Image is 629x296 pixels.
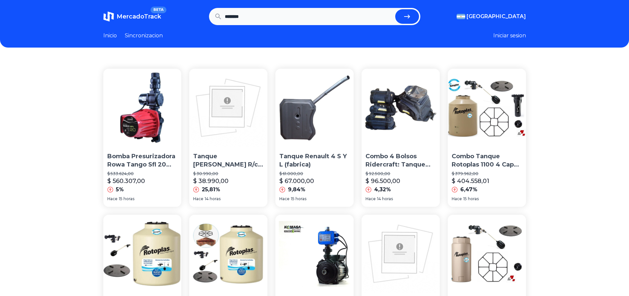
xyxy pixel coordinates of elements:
p: $ 30.990,00 [193,171,263,176]
p: $ 67.000,00 [279,176,314,186]
span: Hace [193,196,203,202]
span: [GEOGRAPHIC_DATA] [467,13,526,20]
img: Combo Tanque Rotoplas Slim 4 Capas 500 L + Flotante + Base [448,215,526,293]
a: Sincronizacion [125,32,163,40]
img: Combo Tanque Rotoplas 1100 4 Capas + Accesorios + Base [448,69,526,147]
a: Combo Tanque Rotoplas 1100 4 Capas + Accesorios + BaseCombo Tanque Rotoplas 1100 4 Capas + Acceso... [448,69,526,207]
span: 14 horas [205,196,221,202]
p: $ 379.962,00 [452,171,522,176]
img: Argentina [457,14,465,19]
img: Bomba Presurizadora Rowa Tango Sfl 20 Mayor Presion Y Caudal Para 4 Baños / Duchas + Cocina + Lav... [103,69,182,147]
p: Tanque Renault 4 S Y L (fabrica) [279,152,350,169]
img: Bomba Presurizadora 1 Hp Tanque Cisterna 4 Baños Press 20 [275,215,354,293]
p: 9,84% [288,186,305,194]
p: 25,81% [202,186,220,194]
button: [GEOGRAPHIC_DATA] [457,13,526,20]
p: $ 38.990,00 [193,176,228,186]
img: Polietileno Negro 8x8 Mts Funda Tanque Australiano 4 Chapas [362,215,440,293]
a: Bomba Presurizadora Rowa Tango Sfl 20 Mayor Presion Y Caudal Para 4 Baños / Duchas + Cocina + Lav... [103,69,182,207]
p: $ 560.307,00 [107,176,145,186]
img: Tanque De Agua 600 Lts 4 Capas Rotoplas + Envio 72 Hs [103,215,182,293]
span: BETA [151,7,166,13]
span: MercadoTrack [117,13,161,20]
span: Hace [366,196,376,202]
span: 15 horas [463,196,479,202]
p: $ 61.000,00 [279,171,350,176]
a: Inicio [103,32,117,40]
p: Combo Tanque Rotoplas 1100 4 Capas + Accesorios + Base [452,152,522,169]
a: MercadoTrackBETA [103,11,161,22]
p: $ 92.500,00 [366,171,436,176]
img: Tanque Combo 600 Lts 4 Capas Rotoplas Con Base + Envio Caba [189,215,267,293]
p: $ 404.558,01 [452,176,489,186]
p: $ 533.624,00 [107,171,178,176]
span: Hace [279,196,290,202]
a: Tanque Renault 4 S Y L (fabrica)Tanque Renault 4 S Y L (fabrica)$ 61.000,00$ 67.000,009,84%Hace15... [275,69,354,207]
span: 15 horas [119,196,134,202]
img: Tanque Renault 4 S Y L (fabrica) [275,69,354,147]
img: Tanque De Guerra R/c 1:32 Con Luz Y Música (4 Ch) 1323784 [189,69,267,147]
img: MercadoTrack [103,11,114,22]
button: Iniciar sesion [493,32,526,40]
span: 14 horas [377,196,393,202]
p: 6,47% [460,186,477,194]
a: Combo 4 Bolsos Ridercraft: Tanque +cartuch Tubul.+ 2 RectangCombo 4 Bolsos Ridercraft: Tanque +ca... [362,69,440,207]
p: 5% [116,186,124,194]
p: 4,32% [374,186,391,194]
img: Combo 4 Bolsos Ridercraft: Tanque +cartuch Tubul.+ 2 Rectang [362,69,440,147]
a: Tanque De Guerra R/c 1:32 Con Luz Y Música (4 Ch) 1323784Tanque [PERSON_NAME] R/c 1:32 Con Luz Y ... [189,69,267,207]
p: $ 96.500,00 [366,176,400,186]
p: Tanque [PERSON_NAME] R/c 1:32 Con Luz Y Música (4 Ch) 1323784 [193,152,263,169]
span: 15 horas [291,196,306,202]
span: Hace [452,196,462,202]
p: Bomba Presurizadora Rowa Tango Sfl 20 Mayor Presion Y Caudal Para 4 Baños / Duchas + Cocina + Lav... [107,152,178,169]
span: Hace [107,196,118,202]
p: Combo 4 Bolsos Ridercraft: Tanque +cartuch Tubul.+ 2 Rectang [366,152,436,169]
